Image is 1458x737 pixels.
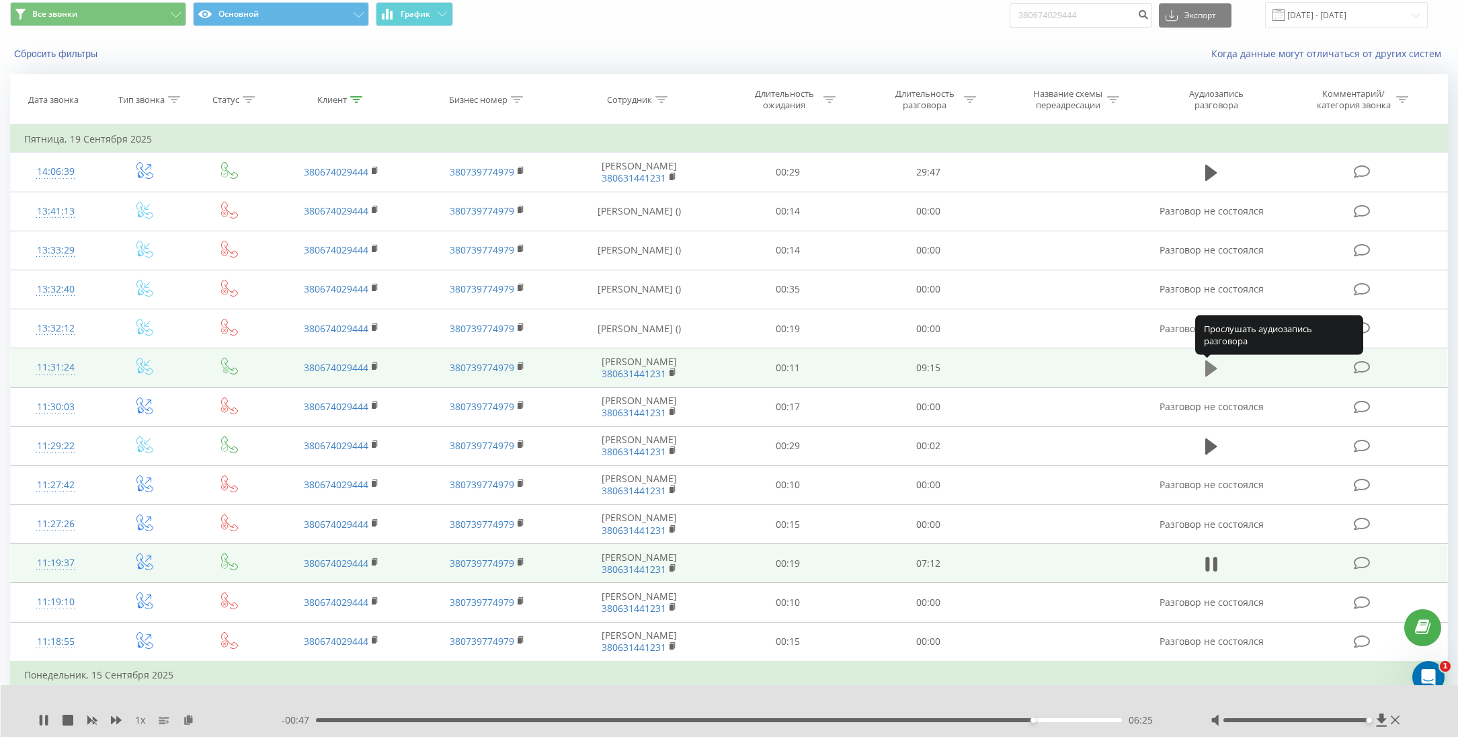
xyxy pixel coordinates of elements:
[561,192,718,231] td: [PERSON_NAME] ()
[858,426,998,465] td: 00:02
[450,596,514,609] a: 380739774979
[1412,661,1445,693] iframe: Intercom live chat
[193,2,369,26] button: Основной
[1440,661,1451,672] span: 1
[858,622,998,662] td: 00:00
[561,544,718,583] td: [PERSON_NAME]
[450,243,514,256] a: 380739774979
[24,198,87,225] div: 13:41:13
[858,192,998,231] td: 00:00
[24,629,87,655] div: 11:18:55
[1160,400,1264,413] span: Разговор не состоялся
[858,544,998,583] td: 07:12
[602,602,666,615] a: 380631441231
[561,583,718,622] td: [PERSON_NAME]
[858,583,998,622] td: 00:00
[858,505,998,544] td: 00:00
[304,557,368,570] a: 380674029444
[450,361,514,374] a: 380739774979
[561,622,718,662] td: [PERSON_NAME]
[304,400,368,413] a: 380674029444
[212,94,239,106] div: Статус
[718,192,858,231] td: 00:14
[1159,3,1231,28] button: Экспорт
[304,439,368,452] a: 380674029444
[602,563,666,576] a: 380631441231
[24,159,87,185] div: 14:06:39
[1160,322,1264,335] span: Разговор не состоялся
[889,88,961,111] div: Длительность разговора
[858,465,998,504] td: 00:00
[24,394,87,420] div: 11:30:03
[304,478,368,491] a: 380674029444
[1160,204,1264,217] span: Разговор не состоялся
[602,524,666,537] a: 380631441231
[450,322,514,335] a: 380739774979
[858,270,998,309] td: 00:00
[858,153,998,192] td: 29:47
[561,153,718,192] td: [PERSON_NAME]
[450,400,514,413] a: 380739774979
[304,282,368,295] a: 380674029444
[10,2,186,26] button: Все звонки
[449,94,508,106] div: Бизнес номер
[1160,282,1264,295] span: Разговор не состоялся
[1129,713,1153,727] span: 06:25
[1195,315,1363,354] div: Прослушать аудиозапись разговора
[304,204,368,217] a: 380674029444
[1160,518,1264,531] span: Разговор не состоялся
[748,88,820,111] div: Длительность ожидания
[376,2,453,26] button: График
[304,165,368,178] a: 380674029444
[1367,717,1372,723] div: Accessibility label
[718,309,858,348] td: 00:19
[1172,88,1260,111] div: Аудиозапись разговора
[1032,88,1104,111] div: Название схемы переадресации
[450,439,514,452] a: 380739774979
[561,387,718,426] td: [PERSON_NAME]
[304,243,368,256] a: 380674029444
[1010,3,1152,28] input: Поиск по номеру
[304,322,368,335] a: 380674029444
[317,94,347,106] div: Клиент
[718,387,858,426] td: 00:17
[858,348,998,387] td: 09:15
[24,589,87,615] div: 11:19:10
[858,309,998,348] td: 00:00
[561,426,718,465] td: [PERSON_NAME]
[450,282,514,295] a: 380739774979
[24,237,87,264] div: 13:33:29
[11,662,1448,689] td: Понедельник, 15 Сентября 2025
[24,354,87,381] div: 11:31:24
[602,484,666,497] a: 380631441231
[304,361,368,374] a: 380674029444
[1160,478,1264,491] span: Разговор не состоялся
[1314,88,1393,111] div: Комментарий/категория звонка
[450,204,514,217] a: 380739774979
[450,518,514,531] a: 380739774979
[10,48,104,60] button: Сбросить фильтры
[32,9,77,20] span: Все звонки
[561,231,718,270] td: [PERSON_NAME] ()
[561,348,718,387] td: [PERSON_NAME]
[450,165,514,178] a: 380739774979
[718,231,858,270] td: 00:14
[450,557,514,570] a: 380739774979
[1030,717,1036,723] div: Accessibility label
[135,713,145,727] span: 1 x
[561,270,718,309] td: [PERSON_NAME] ()
[602,641,666,654] a: 380631441231
[718,465,858,504] td: 00:10
[24,315,87,342] div: 13:32:12
[718,153,858,192] td: 00:29
[450,478,514,491] a: 380739774979
[304,635,368,648] a: 380674029444
[561,465,718,504] td: [PERSON_NAME]
[718,270,858,309] td: 00:35
[24,433,87,459] div: 11:29:22
[118,94,165,106] div: Тип звонка
[24,276,87,303] div: 13:32:40
[718,583,858,622] td: 00:10
[1160,596,1264,609] span: Разговор не состоялся
[24,511,87,537] div: 11:27:26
